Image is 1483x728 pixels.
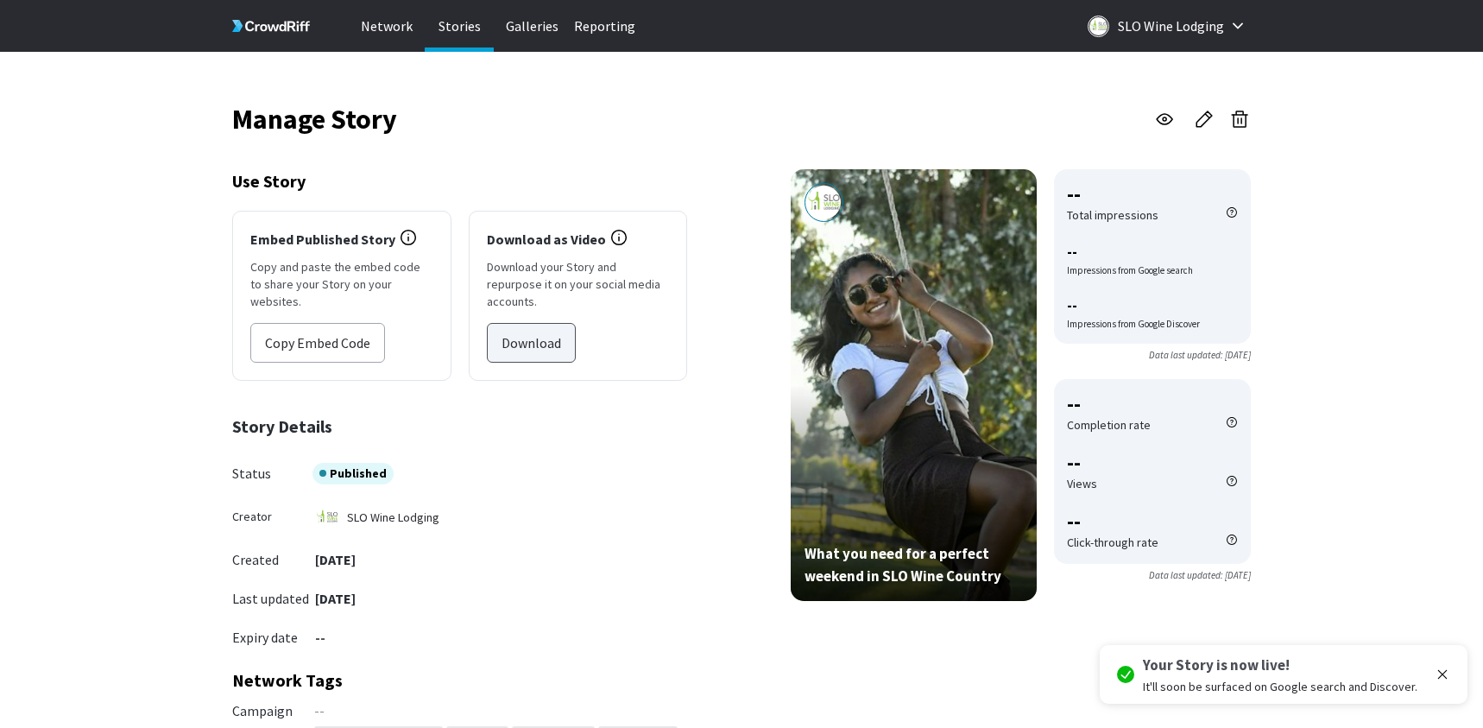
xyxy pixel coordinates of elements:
h4: -- [1067,241,1238,263]
img: SLO Wine Lodging [805,183,843,222]
p: SLO Wine Lodging [347,509,439,526]
p: Embed Published Story [250,229,395,250]
p: Completion rate [1067,416,1151,434]
h2: -- [1067,392,1238,416]
p: Data last updated: [DATE] [1054,348,1251,362]
p: [DATE] [312,589,356,609]
h2: -- [1067,510,1238,534]
h2: Story Details [232,415,687,437]
div: Published [312,463,394,484]
p: SLO Wine Lodging [1118,12,1224,40]
p: It'll soon be surfaced on Google search and Discover. [1143,678,1417,695]
h2: -- [1067,182,1238,206]
p: Status [232,464,312,484]
p: Download your Story and repurpose it on your social media accounts. [487,258,670,310]
p: Campaign [232,701,311,719]
h4: Your Story is now live! [1143,654,1359,676]
p: Impressions from Google Discover [1067,317,1200,331]
p: Views [1067,475,1097,492]
p: Last updated [232,589,312,609]
h1: Manage Story [232,107,397,131]
p: What you need for a perfect weekend in SLO Wine Country [805,542,1023,587]
p: -- [312,628,325,648]
p: -- [314,701,325,721]
p: Expiry date [232,628,298,648]
p: Created [232,550,312,570]
h2: -- [1067,451,1238,475]
p: [DATE] [312,550,356,570]
p: Total impressions [1067,206,1158,224]
p: Download as Video [487,229,606,250]
p: Copy and paste the embed code to share your Story on your websites. [250,258,433,310]
button: Embed code to be copied. Button to copy is below input. [250,323,385,363]
img: SLO Wine Lodging [316,506,338,529]
h3: Use Story [232,169,687,193]
p: Impressions from Google search [1067,263,1193,277]
button: Download story button [487,323,576,363]
h4: -- [1067,294,1238,317]
h2: Network Tags [232,669,343,691]
p: Data last updated: [DATE] [1054,568,1251,582]
img: Logo for SLO Wine Lodging [1088,16,1109,37]
p: Click-through rate [1067,534,1158,551]
div: Creator [232,510,312,524]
